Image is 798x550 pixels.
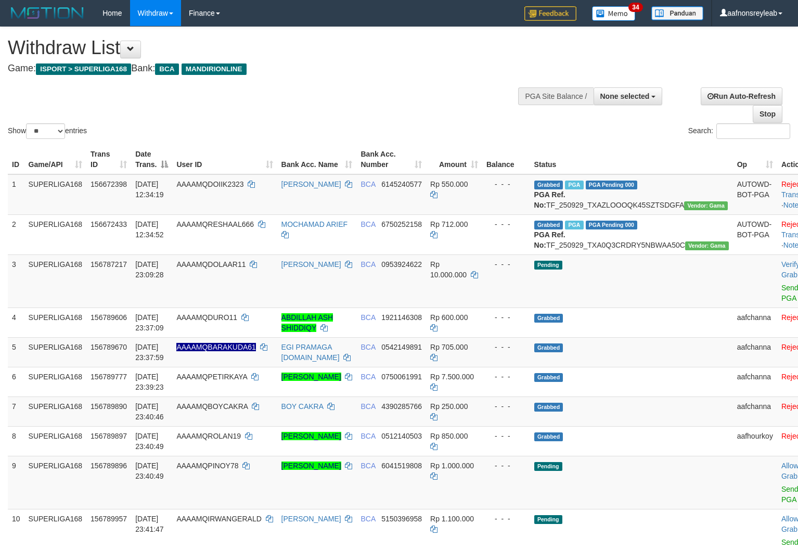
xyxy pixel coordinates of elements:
[8,123,87,139] label: Show entries
[628,3,642,12] span: 34
[534,221,563,229] span: Grabbed
[486,401,526,412] div: - - -
[176,220,254,228] span: AAAAMQRESHAAL666
[361,373,375,381] span: BCA
[176,373,247,381] span: AAAAMQPETIRKAYA
[8,174,24,215] td: 1
[733,426,777,456] td: aafhourkoy
[486,312,526,323] div: - - -
[135,402,164,421] span: [DATE] 23:40:46
[486,179,526,189] div: - - -
[716,123,790,139] input: Search:
[8,396,24,426] td: 7
[486,461,526,471] div: - - -
[534,403,563,412] span: Grabbed
[8,337,24,367] td: 5
[361,220,375,228] span: BCA
[733,174,777,215] td: AUTOWD-BOT-PGA
[594,87,663,105] button: None selected
[486,259,526,270] div: - - -
[426,145,482,174] th: Amount: activate to sort column ascending
[381,260,422,268] span: Copy 0953924622 to clipboard
[361,313,375,322] span: BCA
[135,343,164,362] span: [DATE] 23:37:59
[24,308,87,337] td: SUPERLIGA168
[135,515,164,533] span: [DATE] 23:41:47
[172,145,277,174] th: User ID: activate to sort column ascending
[281,220,348,228] a: MOCHAMAD ARIEF
[135,260,164,279] span: [DATE] 23:09:28
[176,402,248,411] span: AAAAMQBOYCAKRA
[281,515,341,523] a: [PERSON_NAME]
[36,63,131,75] span: ISPORT > SUPERLIGA168
[24,456,87,509] td: SUPERLIGA168
[8,367,24,396] td: 6
[8,456,24,509] td: 9
[534,432,563,441] span: Grabbed
[534,515,562,524] span: Pending
[8,63,522,74] h4: Game: Bank:
[361,432,375,440] span: BCA
[534,343,563,352] span: Grabbed
[24,426,87,456] td: SUPERLIGA168
[518,87,593,105] div: PGA Site Balance /
[8,37,522,58] h1: Withdraw List
[135,313,164,332] span: [DATE] 23:37:09
[534,190,565,209] b: PGA Ref. No:
[530,174,733,215] td: TF_250929_TXAZLOOOQK45SZTSDGFA
[733,396,777,426] td: aafchanna
[91,462,127,470] span: 156789896
[24,396,87,426] td: SUPERLIGA168
[592,6,636,21] img: Button%20Memo.svg
[381,220,422,228] span: Copy 6750252158 to clipboard
[361,515,375,523] span: BCA
[733,337,777,367] td: aafchanna
[381,432,422,440] span: Copy 0512140503 to clipboard
[24,174,87,215] td: SUPERLIGA168
[8,254,24,308] td: 3
[24,145,87,174] th: Game/API: activate to sort column ascending
[281,402,324,411] a: BOY CAKRA
[586,221,638,229] span: PGA Pending
[8,426,24,456] td: 8
[8,214,24,254] td: 2
[685,241,729,250] span: Vendor URL: https://trx31.1velocity.biz
[281,260,341,268] a: [PERSON_NAME]
[430,402,468,411] span: Rp 250.000
[24,367,87,396] td: SUPERLIGA168
[361,343,375,351] span: BCA
[430,432,468,440] span: Rp 850.000
[176,432,241,440] span: AAAAMQROLAN19
[482,145,530,174] th: Balance
[8,308,24,337] td: 4
[135,373,164,391] span: [DATE] 23:39:23
[91,515,127,523] span: 156789957
[381,343,422,351] span: Copy 0542149891 to clipboard
[733,145,777,174] th: Op: activate to sort column ascending
[131,145,172,174] th: Date Trans.: activate to sort column descending
[430,373,474,381] span: Rp 7.500.000
[176,343,256,351] span: Nama rekening ada tanda titik/strip, harap diedit
[281,313,333,332] a: ABDILLAH ASH SHIDDIQY
[281,432,341,440] a: [PERSON_NAME]
[486,219,526,229] div: - - -
[135,462,164,480] span: [DATE] 23:40:49
[361,260,375,268] span: BCA
[600,92,650,100] span: None selected
[281,373,341,381] a: [PERSON_NAME]
[530,214,733,254] td: TF_250929_TXA0Q3CRDRY5NBWAA50C
[651,6,703,20] img: panduan.png
[176,313,237,322] span: AAAAMQDURO11
[733,367,777,396] td: aafchanna
[91,402,127,411] span: 156789890
[135,220,164,239] span: [DATE] 12:34:52
[684,201,728,210] span: Vendor URL: https://trx31.1velocity.biz
[430,220,468,228] span: Rp 712.000
[91,220,127,228] span: 156672433
[530,145,733,174] th: Status
[381,402,422,411] span: Copy 4390285766 to clipboard
[8,145,24,174] th: ID
[430,343,468,351] span: Rp 705.000
[381,313,422,322] span: Copy 1921146308 to clipboard
[176,180,243,188] span: AAAAMQDOIIK2323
